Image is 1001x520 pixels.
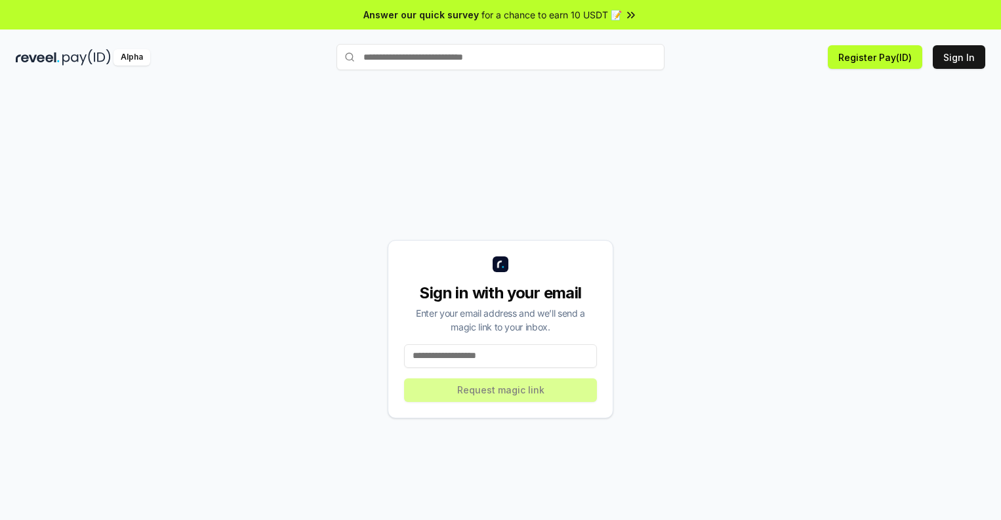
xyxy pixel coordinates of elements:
div: Sign in with your email [404,283,597,304]
div: Alpha [113,49,150,66]
span: for a chance to earn 10 USDT 📝 [481,8,622,22]
div: Enter your email address and we’ll send a magic link to your inbox. [404,306,597,334]
span: Answer our quick survey [363,8,479,22]
img: reveel_dark [16,49,60,66]
img: pay_id [62,49,111,66]
button: Sign In [933,45,985,69]
img: logo_small [493,256,508,272]
button: Register Pay(ID) [828,45,922,69]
